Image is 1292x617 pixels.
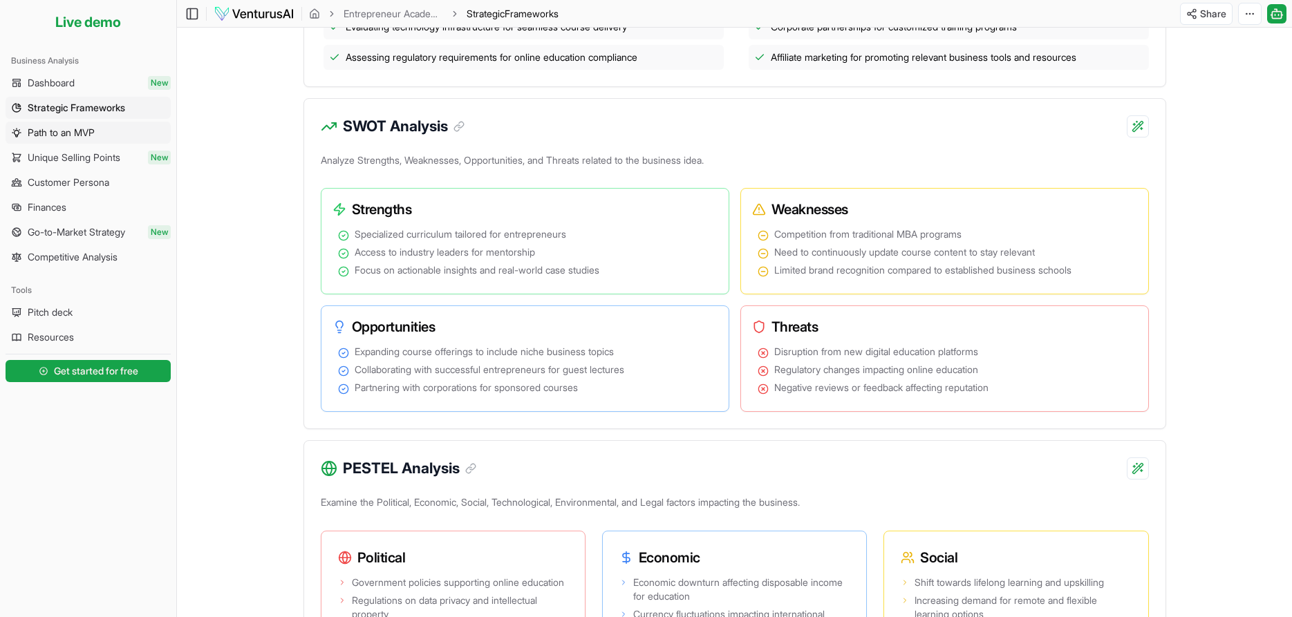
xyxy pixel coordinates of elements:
[1200,7,1226,21] span: Share
[28,126,95,140] span: Path to an MVP
[28,225,125,239] span: Go-to-Market Strategy
[915,576,1104,589] span: Shift towards lifelong learning and upskilling
[774,363,978,377] span: Regulatory changes impacting online education
[1180,3,1233,25] button: Share
[148,225,171,239] span: New
[6,357,171,385] a: Get started for free
[321,151,1149,175] p: Analyze Strengths, Weaknesses, Opportunities, and Threats related to the business idea.
[28,330,74,344] span: Resources
[6,146,171,169] a: Unique Selling PointsNew
[148,151,171,164] span: New
[619,548,850,567] h3: Economic
[355,245,535,259] span: Access to industry leaders for mentorship
[6,50,171,72] div: Business Analysis
[6,301,171,323] a: Pitch deck
[633,576,850,603] span: Economic downturn affecting disposable income for education
[28,250,118,264] span: Competitive Analysis
[321,493,1149,518] p: Examine the Political, Economic, Social, Technological, Environmental, and Legal factors impactin...
[6,221,171,243] a: Go-to-Market StrategyNew
[774,381,989,395] span: Negative reviews or feedback affecting reputation
[6,97,171,119] a: Strategic Frameworks
[774,245,1035,259] span: Need to continuously update course content to stay relevant
[355,345,614,359] span: Expanding course offerings to include niche business topics
[774,263,1071,277] span: Limited brand recognition compared to established business schools
[752,200,1126,219] h3: Weaknesses
[6,279,171,301] div: Tools
[338,548,568,567] h3: Political
[6,72,171,94] a: DashboardNew
[6,196,171,218] a: Finances
[6,246,171,268] a: Competitive Analysis
[355,227,566,241] span: Specialized curriculum tailored for entrepreneurs
[333,200,706,219] h3: Strengths
[6,122,171,144] a: Path to an MVP
[214,6,294,22] img: logo
[352,576,564,589] span: Government policies supporting online education
[28,175,109,189] span: Customer Persona
[774,227,962,241] span: Competition from traditional MBA programs
[148,76,171,90] span: New
[901,548,1131,567] h3: Social
[752,317,1126,336] h3: Threats
[28,151,120,164] span: Unique Selling Points
[774,345,978,359] span: Disruption from new digital education platforms
[6,326,171,348] a: Resources
[771,50,1076,64] span: Affiliate marketing for promoting relevant business tools and resources
[54,364,138,378] span: Get started for free
[28,305,73,319] span: Pitch deck
[28,76,75,90] span: Dashboard
[28,101,125,115] span: Strategic Frameworks
[346,50,637,64] span: Assessing regulatory requirements for online education compliance
[505,8,559,19] span: Frameworks
[6,360,171,382] button: Get started for free
[344,7,443,21] a: Entrepreneur Academy
[467,7,559,21] span: StrategicFrameworks
[343,115,465,137] h3: SWOT Analysis
[355,381,578,395] span: Partnering with corporations for sponsored courses
[6,171,171,193] a: Customer Persona
[333,317,706,336] h3: Opportunities
[355,363,624,377] span: Collaborating with successful entrepreneurs for guest lectures
[355,263,599,277] span: Focus on actionable insights and real-world case studies
[343,457,476,480] h3: PESTEL Analysis
[309,7,559,21] nav: breadcrumb
[28,200,66,214] span: Finances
